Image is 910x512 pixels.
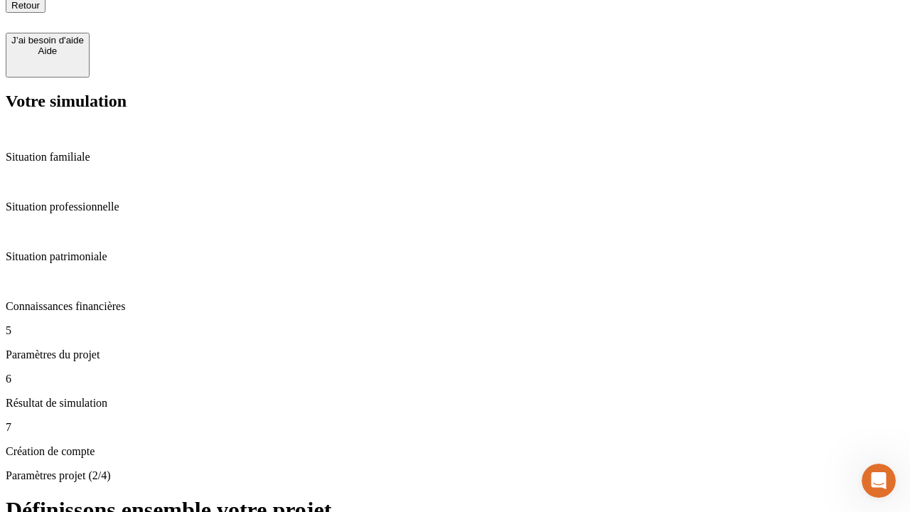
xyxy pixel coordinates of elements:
[6,33,90,78] button: J’ai besoin d'aideAide
[6,250,904,263] p: Situation patrimoniale
[6,421,904,434] p: 7
[6,373,904,385] p: 6
[11,46,84,56] div: Aide
[6,201,904,213] p: Situation professionnelle
[6,469,904,482] p: Paramètres projet (2/4)
[6,324,904,337] p: 5
[6,348,904,361] p: Paramètres du projet
[11,35,84,46] div: J’ai besoin d'aide
[862,464,896,498] iframe: Intercom live chat
[6,92,904,111] h2: Votre simulation
[6,397,904,410] p: Résultat de simulation
[6,151,904,164] p: Situation familiale
[6,445,904,458] p: Création de compte
[6,300,904,313] p: Connaissances financières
